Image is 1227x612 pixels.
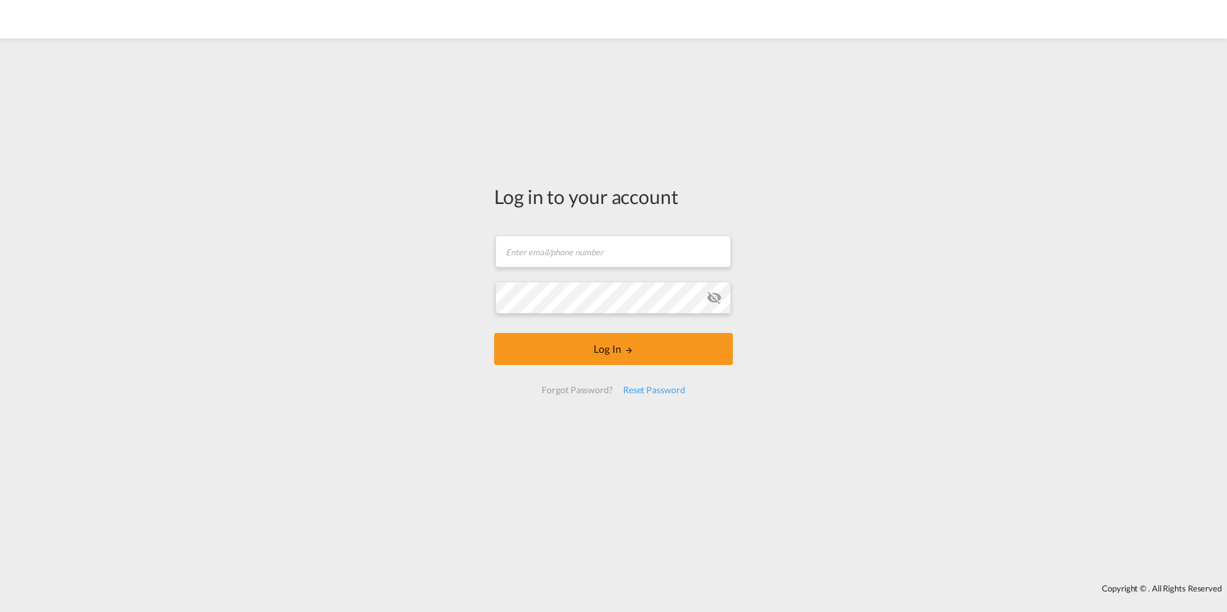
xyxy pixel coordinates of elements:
div: Log in to your account [494,183,733,210]
button: LOGIN [494,333,733,365]
input: Enter email/phone number [495,235,731,268]
md-icon: icon-eye-off [707,290,722,305]
div: Forgot Password? [536,378,617,402]
div: Reset Password [618,378,691,402]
